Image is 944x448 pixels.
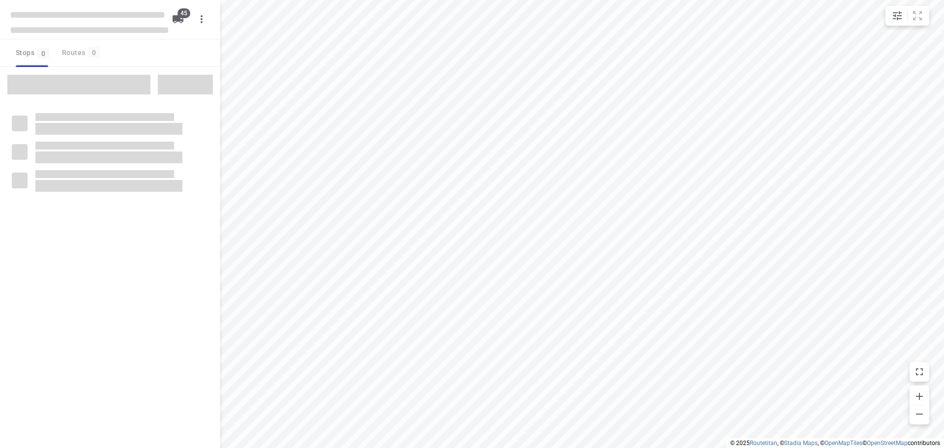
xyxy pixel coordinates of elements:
[750,440,777,447] a: Routetitan
[867,440,908,447] a: OpenStreetMap
[887,6,907,26] button: Map settings
[825,440,862,447] a: OpenMapTiles
[730,440,940,447] li: © 2025 , © , © © contributors
[885,6,929,26] div: small contained button group
[784,440,818,447] a: Stadia Maps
